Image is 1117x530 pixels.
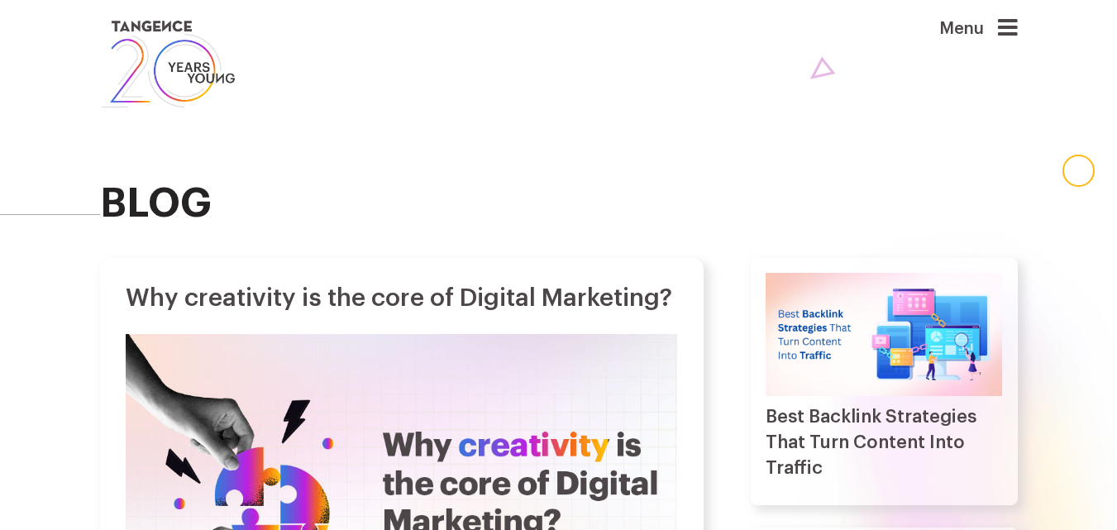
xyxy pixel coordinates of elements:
img: logo SVG [100,17,237,112]
h2: blog [100,182,1018,227]
a: Best Backlink Strategies That Turn Content Into Traffic [766,408,976,477]
h1: Why creativity is the core of Digital Marketing? [126,284,676,312]
img: Best Backlink Strategies That Turn Content Into Traffic [766,273,1002,396]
